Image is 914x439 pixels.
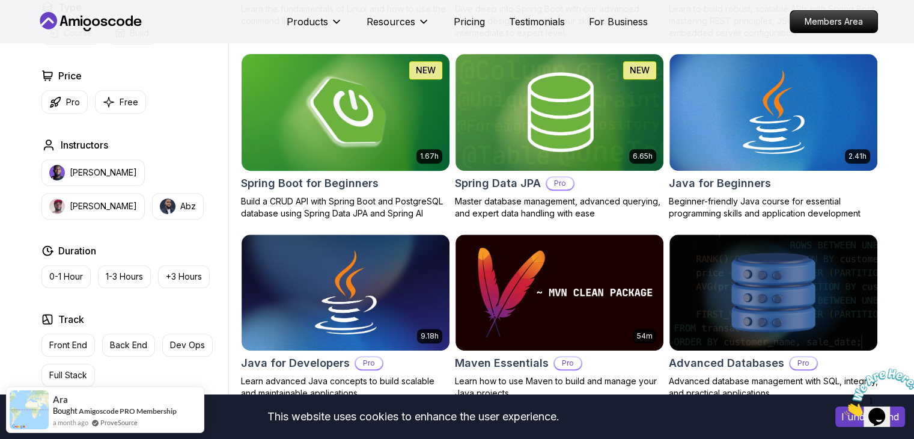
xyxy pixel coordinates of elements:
[58,244,96,258] h2: Duration
[241,195,450,219] p: Build a CRUD API with Spring Boot and PostgreSQL database using Spring Data JPA and Spring AI
[41,265,91,288] button: 0-1 Hour
[170,339,205,351] p: Dev Ops
[669,375,878,399] p: Advanced database management with SQL, integrity, and practical applications
[241,175,379,192] h2: Spring Boot for Beginners
[5,5,79,52] img: Chat attention grabber
[669,175,771,192] h2: Java for Beginners
[58,69,82,83] h2: Price
[241,355,350,372] h2: Java for Developers
[547,177,573,189] p: Pro
[241,54,450,219] a: Spring Boot for Beginners card1.67hNEWSpring Boot for BeginnersBuild a CRUD API with Spring Boot ...
[236,51,454,173] img: Spring Boot for Beginners card
[49,198,65,214] img: instructor img
[669,195,878,219] p: Beginner-friendly Java course for essential programming skills and application development
[49,369,87,381] p: Full Stack
[49,271,83,283] p: 0-1 Hour
[630,64,650,76] p: NEW
[790,10,878,33] a: Members Area
[53,406,78,416] span: Bought
[41,364,95,387] button: Full Stack
[95,90,146,114] button: Free
[455,54,663,171] img: Spring Data JPA card
[669,235,877,351] img: Advanced Databases card
[669,355,784,372] h2: Advanced Databases
[79,407,177,416] a: Amigoscode PRO Membership
[180,200,196,212] p: Abz
[455,175,541,192] h2: Spring Data JPA
[53,394,68,405] span: Ara
[41,193,145,219] button: instructor img[PERSON_NAME]
[100,417,138,428] a: ProveSource
[454,14,485,29] a: Pricing
[41,90,88,114] button: Pro
[152,193,204,219] button: instructor imgAbz
[589,14,648,29] a: For Business
[633,152,653,161] p: 6.65h
[110,339,147,351] p: Back End
[367,14,430,38] button: Resources
[166,271,202,283] p: +3 Hours
[9,404,817,430] div: This website uses cookies to enhance the user experience.
[839,364,914,421] iframe: chat widget
[10,390,49,429] img: provesource social proof notification image
[420,152,439,161] p: 1.67h
[455,195,664,219] p: Master database management, advanced querying, and expert data handling with ease
[162,334,213,357] button: Dev Ops
[58,312,84,327] h2: Track
[287,14,343,38] button: Products
[455,234,664,400] a: Maven Essentials card54mMaven EssentialsProLearn how to use Maven to build and manage your Java p...
[455,235,663,351] img: Maven Essentials card
[509,14,565,29] a: Testimonials
[367,14,415,29] p: Resources
[5,5,10,15] span: 1
[455,54,664,219] a: Spring Data JPA card6.65hNEWSpring Data JPAProMaster database management, advanced querying, and ...
[790,11,877,32] p: Members Area
[669,234,878,400] a: Advanced Databases cardAdvanced DatabasesProAdvanced database management with SQL, integrity, and...
[356,357,382,369] p: Pro
[53,417,88,428] span: a month ago
[98,265,151,288] button: 1-3 Hours
[70,200,137,212] p: [PERSON_NAME]
[102,334,155,357] button: Back End
[637,331,653,341] p: 54m
[160,198,175,214] img: instructor img
[242,235,449,351] img: Java for Developers card
[66,96,80,108] p: Pro
[120,96,138,108] p: Free
[49,339,87,351] p: Front End
[455,355,549,372] h2: Maven Essentials
[158,265,210,288] button: +3 Hours
[70,167,137,179] p: [PERSON_NAME]
[241,375,450,399] p: Learn advanced Java concepts to build scalable and maintainable applications.
[241,234,450,400] a: Java for Developers card9.18hJava for DevelopersProLearn advanced Java concepts to build scalable...
[669,54,877,171] img: Java for Beginners card
[790,357,817,369] p: Pro
[669,54,878,219] a: Java for Beginners card2.41hJava for BeginnersBeginner-friendly Java course for essential program...
[106,271,143,283] p: 1-3 Hours
[555,357,581,369] p: Pro
[61,138,108,152] h2: Instructors
[416,64,436,76] p: NEW
[287,14,328,29] p: Products
[848,152,867,161] p: 2.41h
[455,375,664,399] p: Learn how to use Maven to build and manage your Java projects
[49,165,65,180] img: instructor img
[41,334,95,357] button: Front End
[835,407,905,427] button: Accept cookies
[421,331,439,341] p: 9.18h
[41,159,145,186] button: instructor img[PERSON_NAME]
